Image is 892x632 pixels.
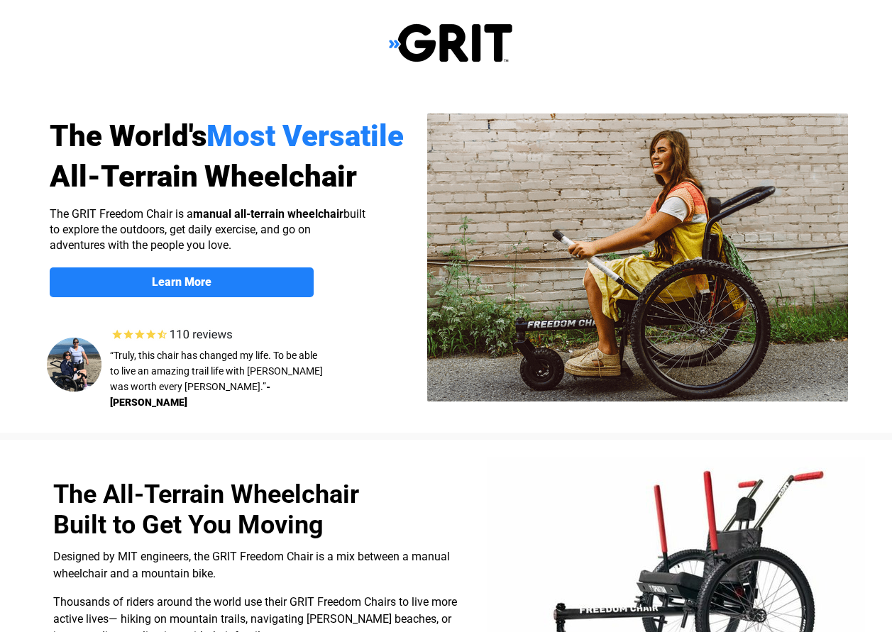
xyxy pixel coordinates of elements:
a: Learn More [50,267,314,297]
span: The GRIT Freedom Chair is a built to explore the outdoors, get daily exercise, and go on adventur... [50,207,365,252]
span: The World's [50,118,207,153]
span: All-Terrain Wheelchair [50,159,357,194]
strong: Learn More [152,275,211,289]
span: “Truly, this chair has changed my life. To be able to live an amazing trail life with [PERSON_NAM... [110,350,323,392]
strong: manual all-terrain wheelchair [193,207,343,221]
span: Designed by MIT engineers, the GRIT Freedom Chair is a mix between a manual wheelchair and a moun... [53,550,450,580]
span: Most Versatile [207,118,403,153]
span: The All-Terrain Wheelchair Built to Get You Moving [53,479,359,540]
